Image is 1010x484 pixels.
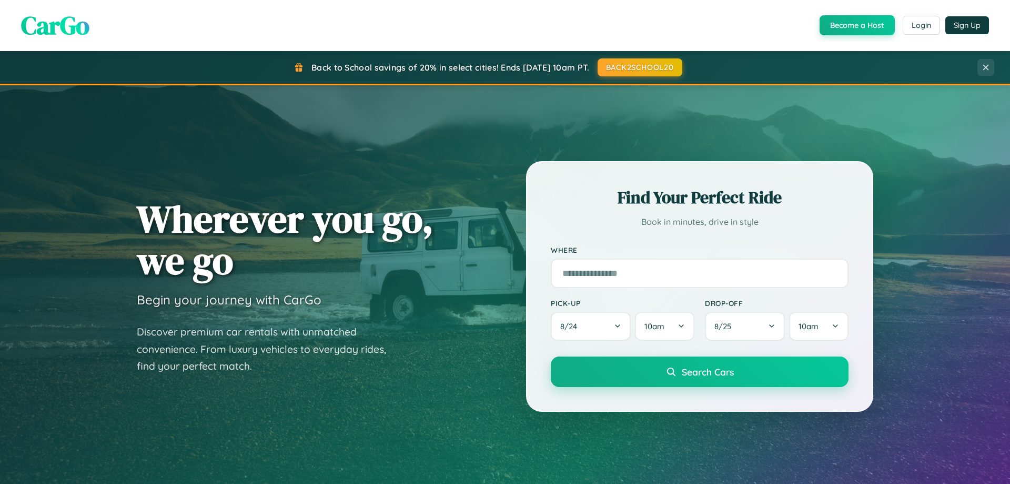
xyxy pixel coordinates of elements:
button: 10am [635,312,694,341]
h3: Begin your journey with CarGo [137,292,321,308]
button: Login [903,16,940,35]
button: Sign Up [945,16,989,34]
span: 10am [644,321,664,331]
span: 8 / 24 [560,321,582,331]
button: Search Cars [551,357,849,387]
button: BACK2SCHOOL20 [598,58,682,76]
label: Drop-off [705,299,849,308]
label: Where [551,245,849,254]
h1: Wherever you go, we go [137,198,433,281]
span: Back to School savings of 20% in select cities! Ends [DATE] 10am PT. [311,62,589,73]
label: Pick-up [551,299,694,308]
h2: Find Your Perfect Ride [551,186,849,209]
span: Search Cars [682,366,734,378]
button: 8/24 [551,312,631,341]
span: CarGo [21,8,89,43]
button: 10am [789,312,849,341]
p: Discover premium car rentals with unmatched convenience. From luxury vehicles to everyday rides, ... [137,323,400,375]
span: 8 / 25 [714,321,736,331]
button: Become a Host [820,15,895,35]
span: 10am [799,321,819,331]
p: Book in minutes, drive in style [551,214,849,230]
button: 8/25 [705,312,785,341]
